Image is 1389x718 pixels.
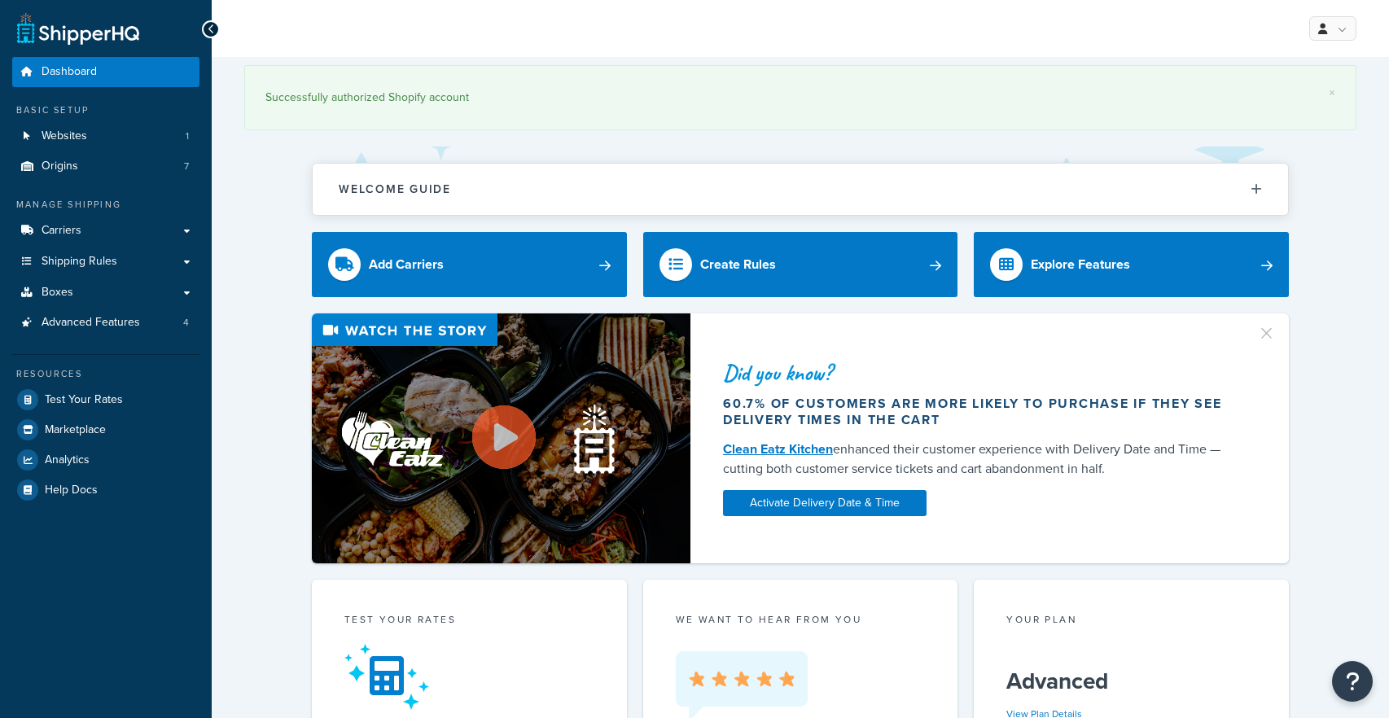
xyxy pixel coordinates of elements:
a: Boxes [12,278,199,308]
a: Clean Eatz Kitchen [723,440,833,458]
span: Analytics [45,453,90,467]
div: Resources [12,367,199,381]
a: Dashboard [12,57,199,87]
span: 7 [184,160,189,173]
img: Video thumbnail [312,313,690,563]
div: Basic Setup [12,103,199,117]
a: Activate Delivery Date & Time [723,490,927,516]
div: Test your rates [344,612,594,631]
div: Add Carriers [369,253,444,276]
a: Shipping Rules [12,247,199,277]
li: Advanced Features [12,308,199,338]
a: Marketplace [12,415,199,444]
div: Create Rules [700,253,776,276]
span: Websites [42,129,87,143]
span: Test Your Rates [45,393,123,407]
a: Test Your Rates [12,385,199,414]
a: Websites1 [12,121,199,151]
div: Manage Shipping [12,198,199,212]
h5: Advanced [1006,668,1256,694]
span: 4 [183,316,189,330]
div: Did you know? [723,361,1238,384]
span: Marketplace [45,423,106,437]
span: Shipping Rules [42,255,117,269]
span: Advanced Features [42,316,140,330]
a: Create Rules [643,232,958,297]
a: Advanced Features4 [12,308,199,338]
button: Welcome Guide [313,164,1288,215]
a: Carriers [12,216,199,246]
span: Boxes [42,286,73,300]
li: Websites [12,121,199,151]
a: Add Carriers [312,232,627,297]
h2: Welcome Guide [339,183,451,195]
div: Explore Features [1031,253,1130,276]
span: 1 [186,129,189,143]
li: Origins [12,151,199,182]
a: Origins7 [12,151,199,182]
span: Origins [42,160,78,173]
span: Dashboard [42,65,97,79]
span: Carriers [42,224,81,238]
p: we want to hear from you [676,612,926,627]
div: Your Plan [1006,612,1256,631]
a: Analytics [12,445,199,475]
button: Open Resource Center [1332,661,1373,702]
div: 60.7% of customers are more likely to purchase if they see delivery times in the cart [723,396,1238,428]
div: enhanced their customer experience with Delivery Date and Time — cutting both customer service ti... [723,440,1238,479]
a: × [1329,86,1335,99]
span: Help Docs [45,484,98,497]
div: Successfully authorized Shopify account [265,86,1335,109]
a: Explore Features [974,232,1289,297]
a: Help Docs [12,475,199,505]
